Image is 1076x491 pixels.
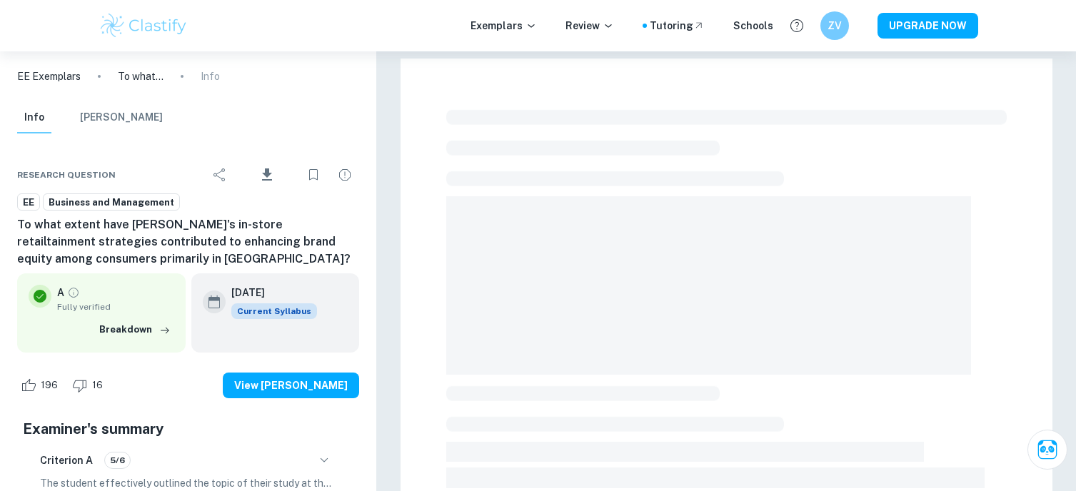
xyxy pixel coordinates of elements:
p: Exemplars [471,18,537,34]
div: Bookmark [299,161,328,189]
p: To what extent have [PERSON_NAME]'s in-store retailtainment strategies contributed to enhancing b... [118,69,164,84]
a: Schools [733,18,773,34]
h6: To what extent have [PERSON_NAME]'s in-store retailtainment strategies contributed to enhancing b... [17,216,359,268]
a: EE Exemplars [17,69,81,84]
div: Dislike [69,374,111,397]
button: Breakdown [96,319,174,340]
button: Ask Clai [1027,430,1067,470]
a: Tutoring [650,18,705,34]
div: This exemplar is based on the current syllabus. Feel free to refer to it for inspiration/ideas wh... [231,303,317,319]
button: [PERSON_NAME] [80,102,163,133]
h6: [DATE] [231,285,306,300]
p: Review [565,18,614,34]
p: A [57,285,64,300]
div: Share [206,161,234,189]
img: Clastify logo [99,11,189,40]
span: Fully verified [57,300,174,313]
h5: Examiner's summary [23,418,353,440]
button: View [PERSON_NAME] [223,373,359,398]
div: Report issue [331,161,359,189]
button: Info [17,102,51,133]
span: EE [18,196,39,210]
div: Like [17,374,66,397]
button: ZV [820,11,849,40]
div: Download [237,156,296,193]
span: 196 [33,378,66,393]
span: 16 [84,378,111,393]
h6: Criterion A [40,452,93,468]
span: Current Syllabus [231,303,317,319]
a: Business and Management [43,193,180,211]
h6: ZV [826,18,843,34]
span: Research question [17,168,116,181]
span: Business and Management [44,196,179,210]
p: The student effectively outlined the topic of their study at the beginning of the essay, clearly ... [40,475,336,491]
a: Grade fully verified [67,286,80,299]
a: EE [17,193,40,211]
span: 5/6 [105,454,130,467]
button: UPGRADE NOW [878,13,978,39]
button: Help and Feedback [785,14,809,38]
p: Info [201,69,220,84]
